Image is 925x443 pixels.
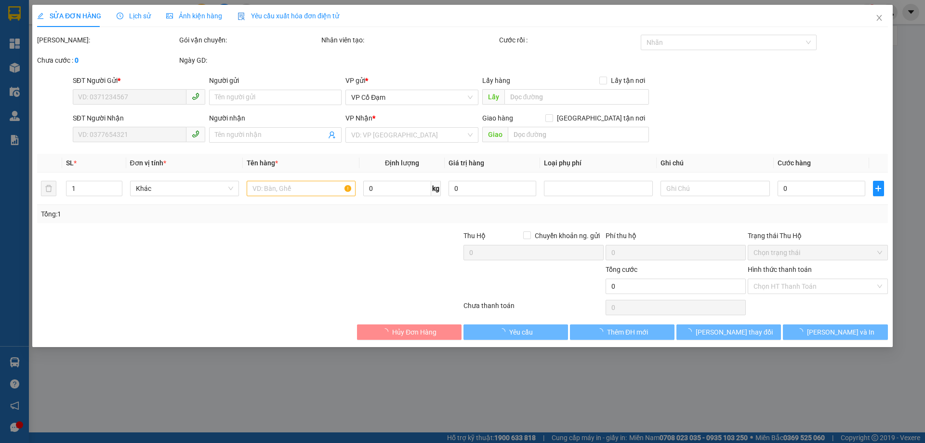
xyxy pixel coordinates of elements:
th: Loại phụ phí [540,154,657,173]
img: icon [238,13,245,20]
span: phone [192,93,199,100]
span: Chọn trạng thái [753,245,882,260]
div: Người gửi [209,75,342,86]
span: loading [382,328,392,335]
span: SỬA ĐƠN HÀNG [37,12,101,20]
span: loading [796,328,807,335]
span: Giá trị hàng [449,159,484,167]
span: Thêm ĐH mới [607,327,648,337]
span: VP Nhận [346,114,373,122]
span: Đơn vị tính [130,159,166,167]
button: Yêu cầu [463,324,568,340]
span: Lấy tận nơi [607,75,649,86]
span: Định lượng [385,159,419,167]
span: Cước hàng [778,159,811,167]
div: SĐT Người Gửi [73,75,205,86]
span: Thu Hộ [463,232,486,240]
button: [PERSON_NAME] thay đổi [676,324,781,340]
input: Dọc đường [504,89,649,105]
span: phone [192,130,199,138]
b: 0 [75,56,79,64]
span: Ảnh kiện hàng [166,12,222,20]
button: Hủy Đơn Hàng [357,324,462,340]
div: Phí thu hộ [606,230,746,245]
span: Lấy [482,89,504,105]
input: Dọc đường [508,127,649,142]
span: VP Cổ Đạm [352,90,473,105]
span: Tên hàng [247,159,278,167]
span: plus [873,185,883,192]
div: Chưa cước : [37,55,177,66]
span: Lấy hàng [482,77,510,84]
div: Trạng thái Thu Hộ [748,230,888,241]
label: Hình thức thanh toán [748,266,812,273]
div: SĐT Người Nhận [73,113,205,123]
span: loading [499,328,509,335]
button: Thêm ĐH mới [570,324,674,340]
span: Tổng cước [606,266,637,273]
span: kg [431,181,441,196]
span: Lịch sử [117,12,151,20]
button: plus [873,181,884,196]
span: user-add [329,131,336,139]
span: loading [596,328,607,335]
span: loading [685,328,696,335]
span: [GEOGRAPHIC_DATA] tận nơi [553,113,649,123]
div: VP gửi [346,75,478,86]
span: Hủy Đơn Hàng [392,327,436,337]
input: Ghi Chú [661,181,770,196]
button: delete [41,181,56,196]
span: Giao [482,127,508,142]
span: edit [37,13,44,19]
div: Chưa thanh toán [462,300,605,317]
span: close [875,14,883,22]
span: SL [66,159,74,167]
span: Yêu cầu [509,327,533,337]
input: VD: Bàn, Ghế [247,181,356,196]
div: Tổng: 1 [41,209,357,219]
span: picture [166,13,173,19]
span: [PERSON_NAME] thay đổi [696,327,773,337]
span: Yêu cầu xuất hóa đơn điện tử [238,12,339,20]
span: Khác [136,181,233,196]
div: Người nhận [209,113,342,123]
div: Nhân viên tạo: [321,35,497,45]
span: clock-circle [117,13,123,19]
div: Ngày GD: [179,55,319,66]
span: Giao hàng [482,114,513,122]
button: [PERSON_NAME] và In [783,324,888,340]
span: Chuyển khoản ng. gửi [531,230,604,241]
span: [PERSON_NAME] và In [807,327,874,337]
button: Close [866,5,893,32]
div: [PERSON_NAME]: [37,35,177,45]
div: Cước rồi : [499,35,639,45]
th: Ghi chú [657,154,774,173]
div: Gói vận chuyển: [179,35,319,45]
